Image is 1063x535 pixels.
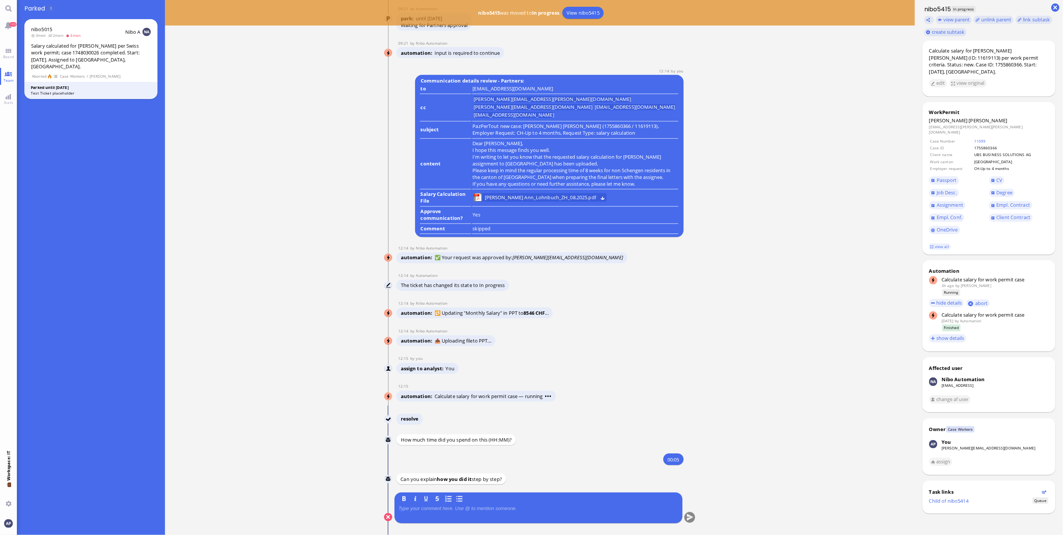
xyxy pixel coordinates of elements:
img: Nibo Automation [384,310,393,318]
strong: how you did it [437,476,472,482]
span: automation@nibo.ai [416,245,447,251]
b: nibo5415 [478,9,500,16]
p: Dear [PERSON_NAME], [472,140,678,147]
span: 🔁 Updating "Monthly Salary" in PPT to ... [435,310,549,317]
span: 3mon [31,33,48,38]
img: Automation [384,282,393,290]
b: Communication details review - Partners: [419,76,525,86]
h1: nibo5415 [922,5,951,14]
img: Nibo [384,475,392,483]
span: Status [1033,497,1048,504]
span: • [545,393,547,400]
span: anand.pazhenkottil@bluelakelegal.com [677,68,683,74]
lob-view: MERCADO Rose Ann_Lohnbuch_ZH_08.2025.pdf [474,193,607,201]
b: In progress [532,9,559,16]
button: view parent [936,16,972,24]
span: Passport [937,177,957,183]
span: automation [401,310,435,317]
span: 12:14 [659,68,671,74]
span: automation@bluelakelegal.com [416,273,437,278]
button: change af user [929,395,971,404]
li: [EMAIL_ADDRESS][DOMAIN_NAME] [474,112,554,118]
a: Child of nibo5414 [929,497,969,504]
span: 3mon [66,33,83,38]
li: [PERSON_NAME][EMAIL_ADDRESS][PERSON_NAME][DOMAIN_NAME] [474,96,631,102]
span: automation [401,338,435,344]
span: automation@nibo.ai [416,329,447,334]
a: View MERCADO Rose Ann_Lohnbuch_ZH_08.2025.pdf [483,193,598,201]
span: 📤 Uploading file to PPT... [435,338,491,344]
img: You [929,440,937,448]
span: automation@bluelakelegal.com [960,318,982,323]
td: 1755860366 [974,145,1048,151]
span: 00:05 [667,456,679,463]
span: 12:15 [398,356,410,361]
img: You [384,365,393,373]
img: Nibo Automation [929,377,937,386]
span: Client Contract [997,214,1031,221]
span: Stats [2,100,15,105]
button: Download MERCADO Rose Ann_Lohnbuch_ZH_08.2025.pdf [600,195,605,200]
a: Empl. Conf. [929,213,964,222]
span: Board [1,54,16,59]
span: • [547,393,549,400]
span: assign to analyst [401,365,446,372]
td: Work canton [930,159,973,165]
td: Client name [930,152,973,158]
i: [PERSON_NAME][EMAIL_ADDRESS][DOMAIN_NAME] [513,254,623,261]
span: Case Workers [60,73,85,80]
span: Case Workers [946,426,975,433]
span: 12:14 [398,245,410,251]
span: 2mon [48,33,66,38]
div: You [942,439,951,445]
span: automation [401,50,435,56]
button: create subtask [924,28,967,36]
div: Parked until [DATE] [31,85,151,90]
span: Calculate salary for work permit case — running [435,393,552,400]
span: Degree [997,189,1013,196]
button: Show flow diagram [1042,490,1047,494]
span: Parked [24,4,48,13]
span: Finished [942,325,961,331]
span: [DATE] [942,318,954,323]
span: 103 [9,22,16,27]
div: Automation [929,267,1049,274]
td: to [420,85,471,95]
td: Case Number [930,138,973,144]
dd: [EMAIL_ADDRESS][PERSON_NAME][PERSON_NAME][DOMAIN_NAME] [929,124,1049,135]
span: automation@nibo.ai [416,301,447,306]
span: [PERSON_NAME] [969,117,1008,124]
span: The ticket has changed its state to In progress [401,282,505,289]
span: by [410,273,416,278]
td: [GEOGRAPHIC_DATA] [974,159,1048,165]
span: Aborted [31,73,46,80]
img: Nibo [384,436,392,444]
a: Assignment [929,201,966,209]
span: Input is required to continue [435,50,500,56]
a: nibo5015 [31,26,52,33]
strong: 8546 CHF [523,310,545,317]
p: Please keep in mind the regular processing time of 8 weeks for non Schengen residents in the cant... [472,167,678,180]
td: Comment [420,225,471,234]
div: Can you explain step by step? [396,473,506,484]
img: You [4,519,12,527]
span: Job Desc. [937,189,957,196]
td: Approve communication? [420,207,471,224]
span: In progress [952,6,976,12]
button: I [411,495,419,503]
span: by [955,318,959,323]
img: MERCADO Rose Ann_Lohnbuch_ZH_08.2025.pdf [474,193,482,201]
div: Owner [929,426,946,433]
div: Calculate salary for work permit case [942,311,1049,318]
a: Degree [989,189,1015,197]
span: anand.pazhenkottil@bluelakelegal.com [416,356,422,361]
a: [PERSON_NAME][EMAIL_ADDRESS][DOMAIN_NAME] [942,445,1035,451]
div: Affected user [929,365,963,371]
span: automation [401,393,435,400]
span: skipped [472,225,490,232]
span: by [410,245,416,251]
span: CV [997,177,1003,183]
span: / [86,73,88,80]
div: Task links [929,488,1040,495]
span: Empl. Contract [997,201,1030,208]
